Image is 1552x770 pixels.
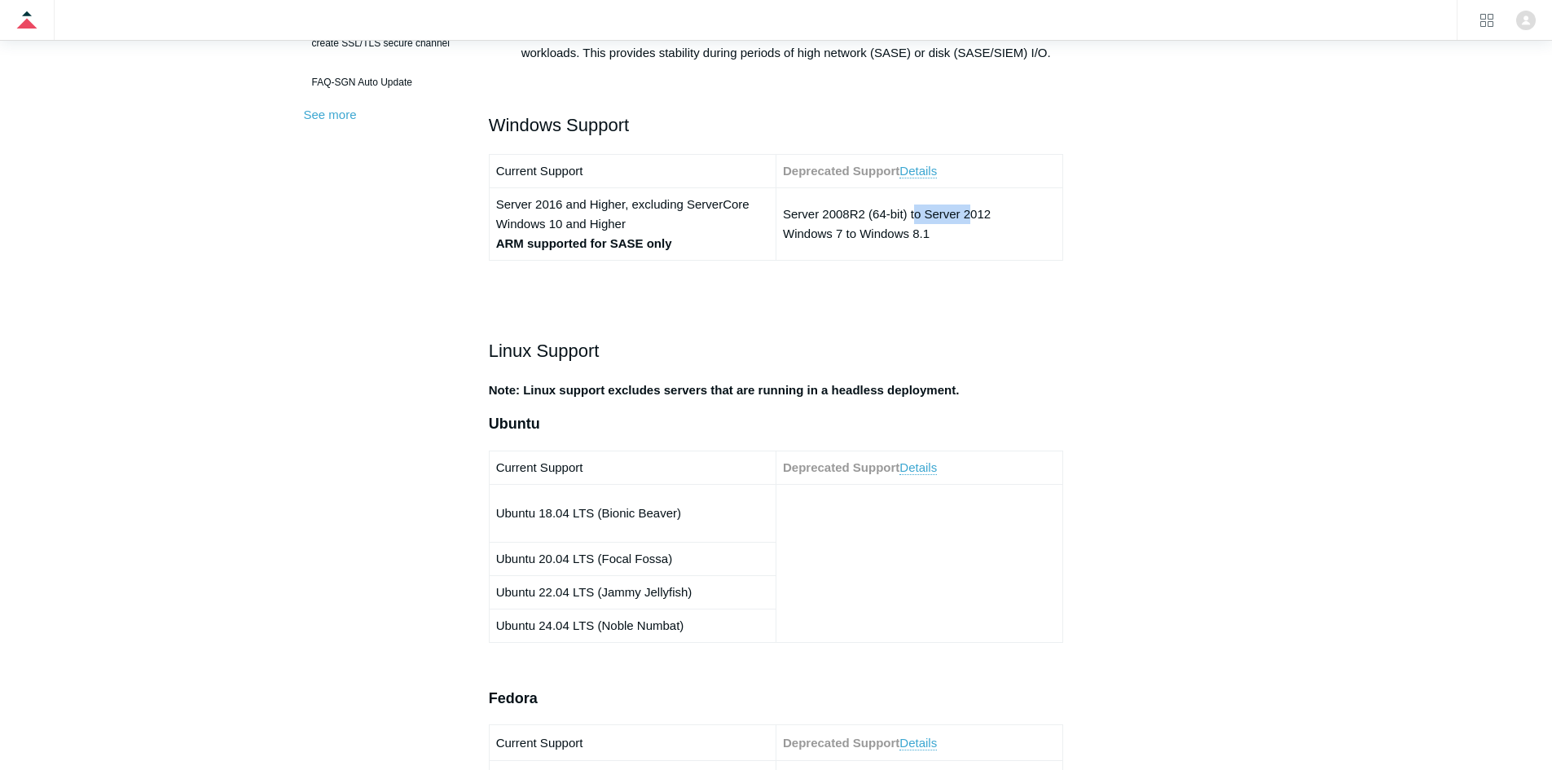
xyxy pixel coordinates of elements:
[899,736,937,750] a: Details
[783,164,899,178] strong: Deprecated Support
[1516,11,1536,30] zd-hc-trigger: Click your profile icon to open the profile menu
[489,383,960,397] strong: Note: Linux support excludes servers that are running in a headless deployment.
[304,108,357,121] a: See more
[304,67,464,98] a: FAQ-SGN Auto Update
[899,460,937,475] a: Details
[489,341,600,361] span: Linux Support
[489,542,776,575] td: Ubuntu 20.04 LTS (Focal Fossa)
[783,460,899,474] strong: Deprecated Support
[489,690,538,706] span: Fedora
[489,115,629,135] span: Windows Support
[496,504,769,523] p: Ubuntu 18.04 LTS (Bionic Beaver)
[489,188,776,261] td: Server 2016 and Higher, excluding ServerCore Windows 10 and Higher
[489,451,776,484] td: Current Support
[489,725,776,761] td: Current Support
[521,24,1064,63] li: 2 cores of overhead are required in addition to whatever resources are necessary to run regular w...
[489,416,540,432] span: Ubuntu
[899,164,937,178] a: Details
[776,188,1062,261] td: Server 2008R2 (64-bit) to Server 2012 Windows 7 to Windows 8.1
[496,236,672,250] strong: ARM supported for SASE only
[1516,11,1536,30] img: user avatar
[783,736,899,750] strong: Deprecated Support
[489,155,776,188] td: Current Support
[489,575,776,609] td: Ubuntu 22.04 LTS (Jammy Jellyfish)
[489,609,776,642] td: Ubuntu 24.04 LTS (Noble Numbat)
